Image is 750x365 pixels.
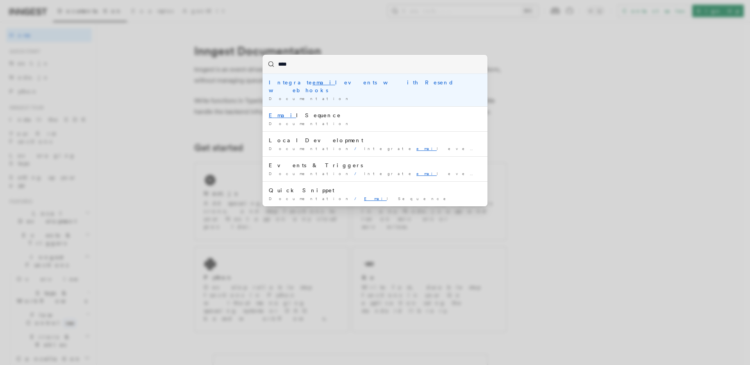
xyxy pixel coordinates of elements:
mark: emai [312,79,335,86]
span: / [354,171,361,176]
div: Events & Triggers [269,161,481,169]
span: l Sequence [364,196,451,201]
span: Documentation [269,121,351,126]
span: Integrate l events with Resend webhooks [364,146,621,151]
mark: Emai [269,112,296,118]
mark: Emai [364,196,387,201]
span: / [354,146,361,151]
div: l Sequence [269,111,481,119]
span: Documentation [269,196,351,201]
div: Integrate l events with Resend webhooks [269,79,481,94]
span: Documentation [269,146,351,151]
div: Local Development [269,136,481,144]
span: / [354,196,361,201]
span: Documentation [269,171,351,176]
mark: emai [416,146,437,151]
mark: emai [416,171,437,176]
div: Quick Snippet [269,186,481,194]
span: Documentation [269,96,351,101]
span: Integrate l events with Resend webhooks [364,171,621,176]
